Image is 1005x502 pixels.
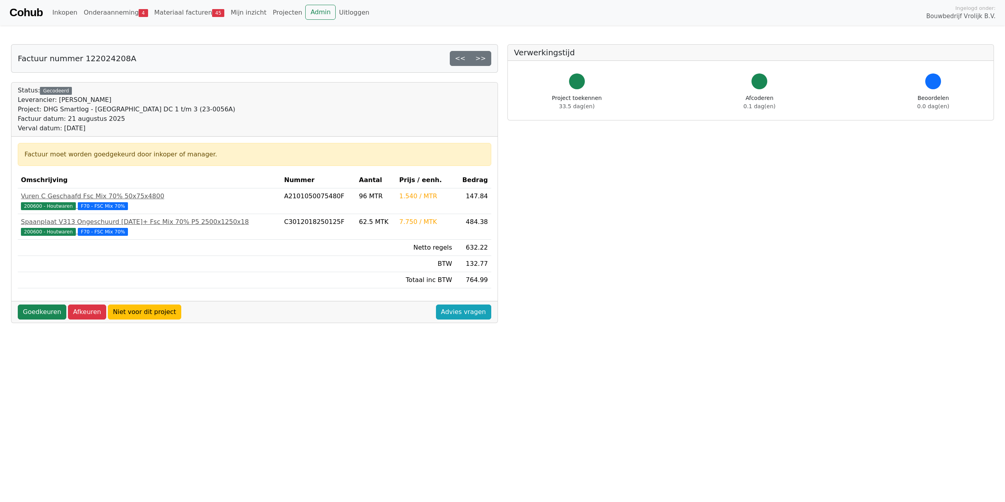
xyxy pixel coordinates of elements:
[18,105,235,114] div: Project: DHG Smartlog - [GEOGRAPHIC_DATA] DC 1 t/m 3 (23-0056A)
[455,256,491,272] td: 132.77
[18,305,66,320] a: Goedkeuren
[18,124,235,133] div: Verval datum: [DATE]
[450,51,471,66] a: <<
[455,172,491,188] th: Bedrag
[744,94,776,111] div: Afcoderen
[212,9,224,17] span: 45
[399,217,452,227] div: 7.750 / MTK
[917,94,949,111] div: Beoordelen
[78,228,128,236] span: F70 - FSC Mix 70%
[40,87,72,95] div: Gecodeerd
[108,305,181,320] a: Niet voor dit project
[281,214,356,240] td: C3012018250125F
[396,172,455,188] th: Prijs / eenh.
[21,192,278,201] div: Vuren C Geschaafd Fsc Mix 70% 50x75x4800
[227,5,270,21] a: Mijn inzicht
[396,256,455,272] td: BTW
[455,240,491,256] td: 632.22
[336,5,372,21] a: Uitloggen
[81,5,151,21] a: Onderaanneming4
[305,5,336,20] a: Admin
[455,272,491,288] td: 764.99
[396,272,455,288] td: Totaal inc BTW
[21,192,278,211] a: Vuren C Geschaafd Fsc Mix 70% 50x75x4800200600 - Houtwaren F70 - FSC Mix 70%
[396,240,455,256] td: Netto regels
[21,202,76,210] span: 200600 - Houtwaren
[18,86,235,133] div: Status:
[21,228,76,236] span: 200600 - Houtwaren
[18,172,281,188] th: Omschrijving
[78,202,128,210] span: F70 - FSC Mix 70%
[744,103,776,109] span: 0.1 dag(en)
[18,114,235,124] div: Factuur datum: 21 augustus 2025
[552,94,602,111] div: Project toekennen
[470,51,491,66] a: >>
[926,12,996,21] span: Bouwbedrijf Vrolijk B.V.
[68,305,106,320] a: Afkeuren
[21,217,278,236] a: Spaanplaat V313 Ongeschuurd [DATE]+ Fsc Mix 70% P5 2500x1250x18200600 - Houtwaren F70 - FSC Mix 70%
[151,5,228,21] a: Materiaal facturen45
[455,214,491,240] td: 484.38
[359,217,393,227] div: 62.5 MTK
[436,305,491,320] a: Advies vragen
[514,48,988,57] h5: Verwerkingstijd
[559,103,595,109] span: 33.5 dag(en)
[18,54,136,63] h5: Factuur nummer 122024208A
[917,103,949,109] span: 0.0 dag(en)
[18,95,235,105] div: Leverancier: [PERSON_NAME]
[356,172,396,188] th: Aantal
[281,172,356,188] th: Nummer
[24,150,485,159] div: Factuur moet worden goedgekeurd door inkoper of manager.
[49,5,80,21] a: Inkopen
[399,192,452,201] div: 1.540 / MTR
[21,217,278,227] div: Spaanplaat V313 Ongeschuurd [DATE]+ Fsc Mix 70% P5 2500x1250x18
[281,188,356,214] td: A2101050075480F
[455,188,491,214] td: 147.84
[359,192,393,201] div: 96 MTR
[270,5,306,21] a: Projecten
[139,9,148,17] span: 4
[955,4,996,12] span: Ingelogd onder:
[9,3,43,22] a: Cohub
